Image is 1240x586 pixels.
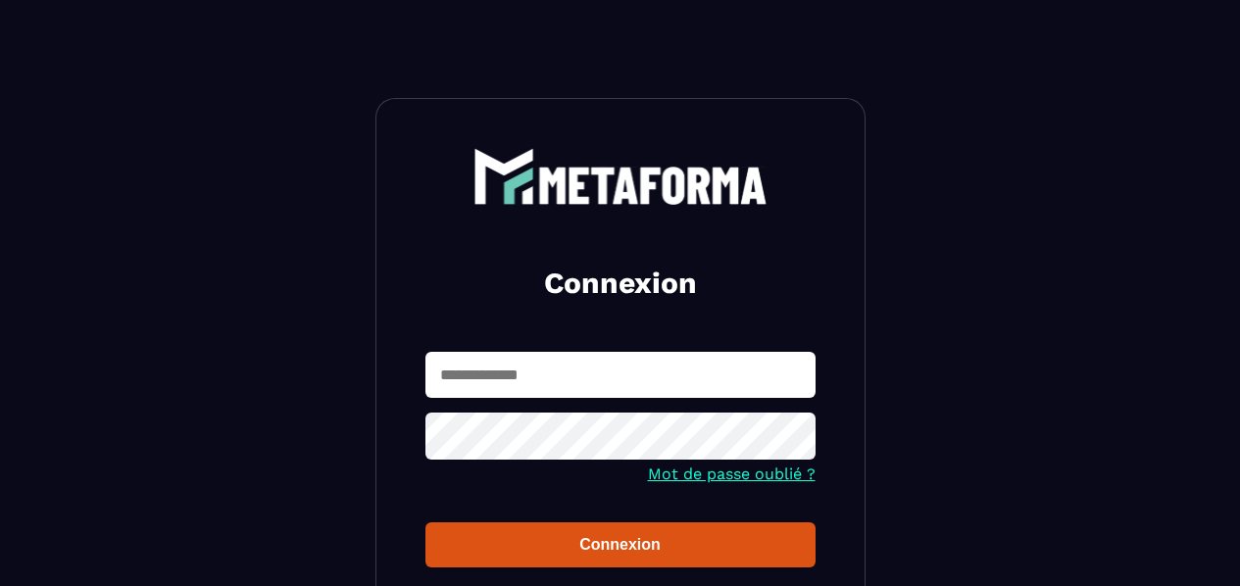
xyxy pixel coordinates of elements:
a: logo [425,148,816,205]
button: Connexion [425,522,816,567]
h2: Connexion [449,264,792,303]
img: logo [473,148,768,205]
div: Connexion [441,536,800,554]
a: Mot de passe oublié ? [648,464,816,483]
